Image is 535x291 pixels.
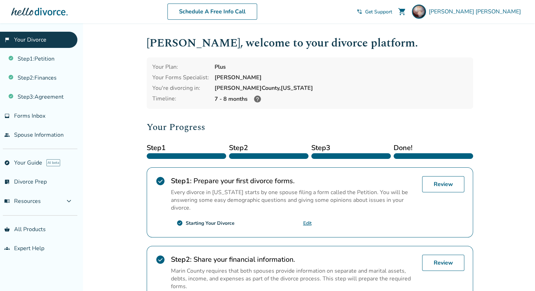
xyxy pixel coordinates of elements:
[215,74,467,81] div: [PERSON_NAME]
[4,246,10,251] span: groups
[4,132,10,138] span: people
[152,63,209,71] div: Your Plan:
[394,143,473,153] span: Done!
[167,4,257,20] a: Schedule A Free Info Call
[46,159,60,166] span: AI beta
[147,143,226,153] span: Step 1
[422,176,464,192] a: Review
[147,35,473,52] h1: [PERSON_NAME] , welcome to your divorce platform.
[398,7,406,16] span: shopping_cart
[229,143,308,153] span: Step 2
[155,255,165,265] span: check_circle
[215,95,467,103] div: 7 - 8 months
[152,84,209,92] div: You're divorcing in:
[152,95,209,103] div: Timeline:
[357,9,362,14] span: phone_in_talk
[155,176,165,186] span: check_circle
[215,84,467,92] div: [PERSON_NAME] County, [US_STATE]
[171,176,416,186] h2: Prepare your first divorce forms.
[365,8,392,15] span: Get Support
[4,197,41,205] span: Resources
[422,255,464,271] a: Review
[4,227,10,232] span: shopping_basket
[171,188,416,212] p: Every divorce in [US_STATE] starts by one spouse filing a form called the Petition. You will be a...
[147,120,473,134] h2: Your Progress
[215,63,467,71] div: Plus
[303,220,312,227] a: Edit
[171,176,192,186] strong: Step 1 :
[152,74,209,81] div: Your Forms Specialist:
[65,197,73,205] span: expand_more
[311,143,391,153] span: Step 3
[4,113,10,119] span: inbox
[186,220,235,227] div: Starting Your Divorce
[4,179,10,185] span: list_alt_check
[4,160,10,166] span: explore
[412,5,426,19] img: Marlene Koury
[429,8,524,16] span: [PERSON_NAME] [PERSON_NAME]
[171,255,416,264] h2: Share your financial information.
[171,255,192,264] strong: Step 2 :
[177,220,183,226] span: check_circle
[500,257,535,291] iframe: Chat Widget
[171,267,416,290] p: Marin County requires that both spouses provide information on separate and marital assets, debts...
[4,37,10,43] span: flag_2
[357,8,392,15] a: phone_in_talkGet Support
[14,112,45,120] span: Forms Inbox
[4,198,10,204] span: menu_book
